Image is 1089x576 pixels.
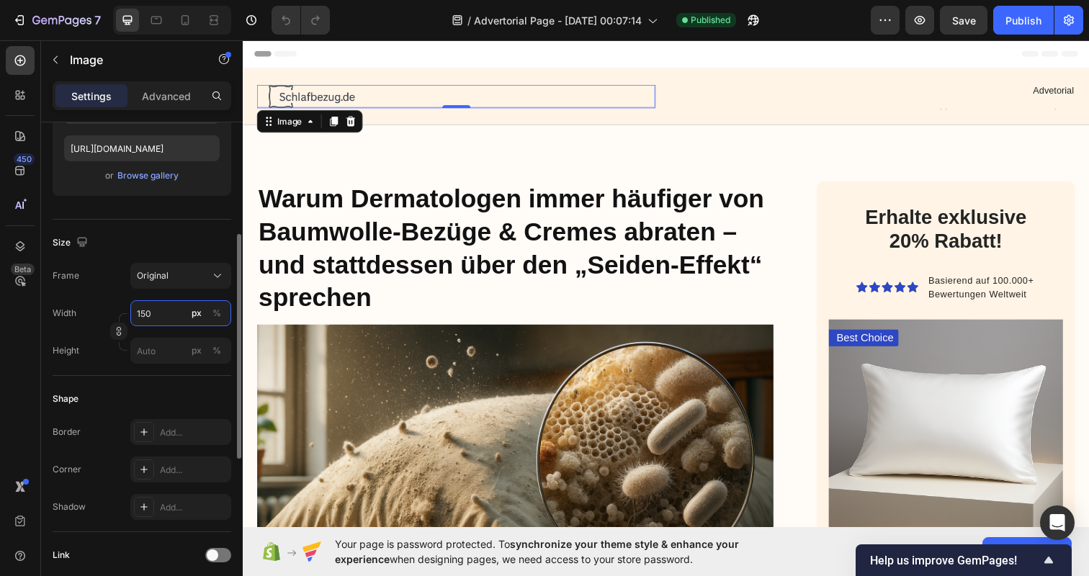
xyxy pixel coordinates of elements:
p: Image [70,51,192,68]
label: Width [53,307,76,320]
span: synchronize your theme style & enhance your experience [335,538,739,565]
iframe: Design area [243,40,1089,527]
div: Browse gallery [117,169,179,182]
div: Shape [53,392,79,405]
button: px [208,342,225,359]
span: Save [952,14,976,27]
label: Frame [53,269,79,282]
button: Browse gallery [117,168,179,183]
div: Beta [11,264,35,275]
button: 7 [6,6,107,35]
input: px% [130,338,231,364]
p: Settings [71,89,112,104]
span: Help us improve GemPages! [870,554,1040,567]
span: or [105,167,114,184]
div: px [192,307,202,320]
div: Open Intercom Messenger [1040,505,1075,540]
p: Advetorial [444,46,848,58]
span: Your page is password protected. To when designing pages, we need access to your store password. [335,536,795,567]
p: 7 [94,12,101,29]
p: Advanced [142,89,191,104]
div: Add... [160,501,228,514]
button: % [188,342,205,359]
div: Link [53,549,70,562]
div: Add... [160,464,228,477]
div: px [192,344,202,357]
input: https://example.com/image.jpg [64,135,220,161]
h2: Erhalte exklusive 20% Rabatt! [605,168,831,219]
span: Original [137,269,169,282]
label: Height [53,344,79,357]
button: Publish [993,6,1054,35]
button: Show survey - Help us improve GemPages! [870,552,1057,569]
span: / [467,13,471,28]
div: % [212,307,221,320]
div: Corner [53,463,81,476]
button: % [188,305,205,322]
div: Add... [160,426,228,439]
span: Advertorial Page - [DATE] 00:07:14 [474,13,642,28]
div: Undo/Redo [272,6,330,35]
input: px% [130,300,231,326]
button: px [208,305,225,322]
div: Size [53,233,91,253]
span: Published [691,14,730,27]
span: Basierend auf 100.000+ [700,240,807,251]
div: Border [53,426,81,438]
div: 450 [14,153,35,165]
strong: Warum Dermatologen immer häufiger von Baumwolle-Bezüge & Cremes abraten – und stattdessen über de... [16,148,532,278]
span: Bewertungen Weltweit [700,255,800,266]
div: Publish [1005,13,1041,28]
button: Save [940,6,987,35]
img: gempages_585315320734942013-43fe3655-84f5-482d-9afc-1ea0e7ba91de.png [599,286,838,525]
div: % [212,344,221,357]
button: Original [130,263,231,289]
div: Shadow [53,500,86,513]
button: Allow access [982,537,1072,566]
p: Best Choice [606,297,665,312]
